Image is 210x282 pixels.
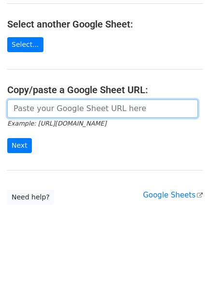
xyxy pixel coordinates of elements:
h4: Select another Google Sheet: [7,18,203,30]
a: Google Sheets [143,191,203,199]
a: Select... [7,37,43,52]
input: Next [7,138,32,153]
input: Paste your Google Sheet URL here [7,99,198,118]
iframe: Chat Widget [162,236,210,282]
h4: Copy/paste a Google Sheet URL: [7,84,203,96]
a: Need help? [7,190,54,205]
small: Example: [URL][DOMAIN_NAME] [7,120,106,127]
